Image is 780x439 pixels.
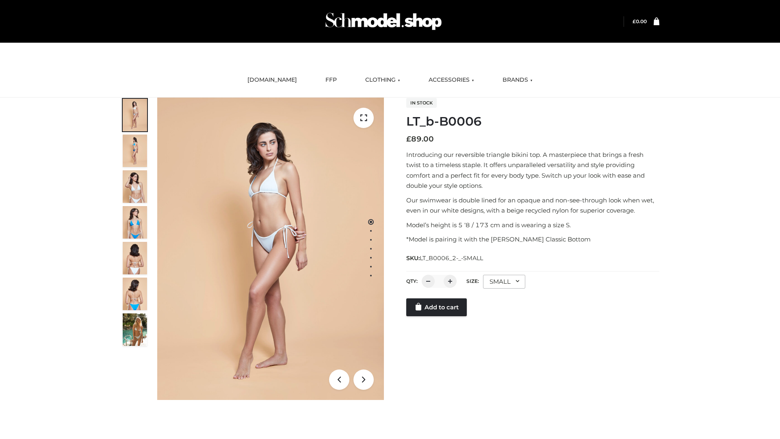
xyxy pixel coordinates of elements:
p: Our swimwear is double lined for an opaque and non-see-through look when wet, even in our white d... [406,195,659,216]
span: In stock [406,98,437,108]
img: ArielClassicBikiniTop_CloudNine_AzureSky_OW114ECO_3-scaled.jpg [123,170,147,203]
p: Model’s height is 5 ‘8 / 173 cm and is wearing a size S. [406,220,659,230]
a: BRANDS [496,71,539,89]
a: £0.00 [633,18,647,24]
a: Add to cart [406,298,467,316]
img: ArielClassicBikiniTop_CloudNine_AzureSky_OW114ECO_1 [157,98,384,400]
p: Introducing our reversible triangle bikini top. A masterpiece that brings a fresh twist to a time... [406,150,659,191]
a: [DOMAIN_NAME] [241,71,303,89]
bdi: 0.00 [633,18,647,24]
p: *Model is pairing it with the [PERSON_NAME] Classic Bottom [406,234,659,245]
a: CLOTHING [359,71,406,89]
label: QTY: [406,278,418,284]
h1: LT_b-B0006 [406,114,659,129]
label: Size: [466,278,479,284]
img: ArielClassicBikiniTop_CloudNine_AzureSky_OW114ECO_2-scaled.jpg [123,135,147,167]
img: Arieltop_CloudNine_AzureSky2.jpg [123,313,147,346]
span: LT_B0006_2-_-SMALL [420,254,483,262]
span: £ [633,18,636,24]
img: Schmodel Admin 964 [323,5,444,37]
img: ArielClassicBikiniTop_CloudNine_AzureSky_OW114ECO_8-scaled.jpg [123,278,147,310]
img: ArielClassicBikiniTop_CloudNine_AzureSky_OW114ECO_4-scaled.jpg [123,206,147,239]
bdi: 89.00 [406,135,434,143]
div: SMALL [483,275,525,289]
span: £ [406,135,411,143]
a: FFP [319,71,343,89]
span: SKU: [406,253,484,263]
img: ArielClassicBikiniTop_CloudNine_AzureSky_OW114ECO_7-scaled.jpg [123,242,147,274]
a: ACCESSORIES [422,71,480,89]
img: ArielClassicBikiniTop_CloudNine_AzureSky_OW114ECO_1-scaled.jpg [123,99,147,131]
